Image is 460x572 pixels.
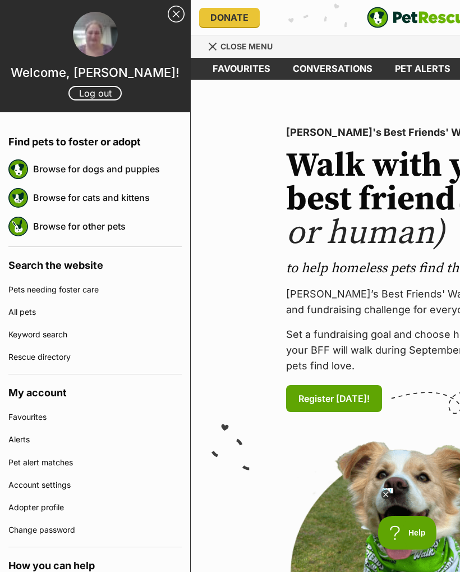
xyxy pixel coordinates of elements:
h4: Search the website [8,247,182,278]
span: Register [DATE]! [298,392,370,405]
h4: My account [8,374,182,406]
a: Keyword search [8,323,182,346]
a: Browse for other pets [33,214,182,238]
h4: Find pets to foster or adopt [8,123,182,155]
a: Alerts [8,428,182,451]
a: Menu [208,35,280,56]
iframe: Help Scout Beacon - Open [378,516,438,550]
img: profile image [73,12,118,57]
a: conversations [282,58,384,80]
a: Account settings [8,474,182,496]
a: Adopter profile [8,496,182,519]
a: All pets [8,301,182,323]
a: Rescue directory [8,346,182,368]
a: Browse for dogs and puppies [33,157,182,181]
a: Close Sidebar [168,6,185,22]
img: petrescue logo [8,188,28,208]
span: Close menu [220,42,273,51]
a: Favourites [8,406,182,428]
a: Browse for cats and kittens [33,186,182,209]
a: Log out [68,86,122,100]
a: Favourites [201,58,282,80]
a: Register [DATE]! [286,385,382,412]
a: Donate [199,8,260,27]
a: Pet alert matches [8,451,182,474]
a: Change password [8,519,182,541]
a: Pets needing foster care [8,278,182,301]
img: petrescue logo [8,217,28,236]
img: petrescue logo [8,159,28,179]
